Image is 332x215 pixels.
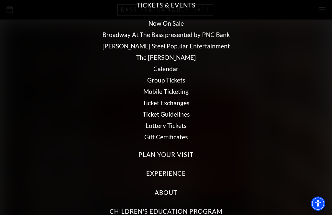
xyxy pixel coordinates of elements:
div: Accessibility Menu [311,196,325,211]
a: Mobile Ticketing [143,88,189,95]
label: Tickets & Events [136,1,195,10]
label: Plan Your Visit [138,150,193,159]
a: Now On Sale [148,19,184,27]
a: Ticket Guidelines [143,110,190,118]
a: Lottery Tickets [146,122,186,129]
a: [PERSON_NAME] Steel Popular Entertainment [102,42,230,50]
a: Ticket Exchanges [143,99,189,107]
a: Gift Certificates [144,133,188,141]
a: Calendar [153,65,179,72]
a: The [PERSON_NAME] [136,54,196,61]
label: About [155,188,177,197]
a: Broadway At The Bass presented by PNC Bank [102,31,230,38]
label: Experience [146,169,186,178]
a: Group Tickets [147,76,185,84]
